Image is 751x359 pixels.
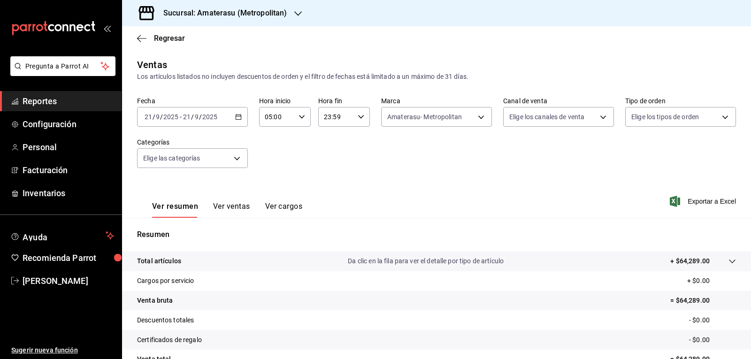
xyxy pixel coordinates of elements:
[25,61,101,71] span: Pregunta a Parrot AI
[23,95,114,107] span: Reportes
[625,98,736,104] label: Tipo de orden
[137,296,173,306] p: Venta bruta
[199,113,202,121] span: /
[259,98,311,104] label: Hora inicio
[387,112,462,122] span: Amaterasu- Metropolitan
[137,72,736,82] div: Los artículos listados no incluyen descuentos de orden y el filtro de fechas está limitado a un m...
[213,202,250,218] button: Ver ventas
[23,164,114,176] span: Facturación
[152,202,302,218] div: navigation tabs
[689,315,736,325] p: - $0.00
[191,113,194,121] span: /
[137,256,181,266] p: Total artículos
[202,113,218,121] input: ----
[137,58,167,72] div: Ventas
[23,230,102,241] span: Ayuda
[152,202,198,218] button: Ver resumen
[155,113,160,121] input: --
[318,98,370,104] label: Hora fin
[10,56,115,76] button: Pregunta a Parrot AI
[137,34,185,43] button: Regresar
[137,335,202,345] p: Certificados de regalo
[137,98,248,104] label: Fecha
[154,34,185,43] span: Regresar
[143,153,200,163] span: Elige las categorías
[137,276,194,286] p: Cargos por servicio
[381,98,492,104] label: Marca
[160,113,163,121] span: /
[509,112,584,122] span: Elige los canales de venta
[163,113,179,121] input: ----
[687,276,736,286] p: + $0.00
[23,275,114,287] span: [PERSON_NAME]
[23,141,114,153] span: Personal
[348,256,504,266] p: Da clic en la fila para ver el detalle por tipo de artículo
[11,345,114,355] span: Sugerir nueva función
[103,24,111,32] button: open_drawer_menu
[7,68,115,78] a: Pregunta a Parrot AI
[194,113,199,121] input: --
[156,8,287,19] h3: Sucursal: Amaterasu (Metropolitan)
[23,252,114,264] span: Recomienda Parrot
[180,113,182,121] span: -
[23,187,114,199] span: Inventarios
[672,196,736,207] button: Exportar a Excel
[153,113,155,121] span: /
[265,202,303,218] button: Ver cargos
[689,335,736,345] p: - $0.00
[144,113,153,121] input: --
[183,113,191,121] input: --
[631,112,699,122] span: Elige los tipos de orden
[670,296,736,306] p: = $64,289.00
[137,139,248,145] label: Categorías
[670,256,710,266] p: + $64,289.00
[23,118,114,130] span: Configuración
[503,98,614,104] label: Canal de venta
[137,229,736,240] p: Resumen
[137,315,194,325] p: Descuentos totales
